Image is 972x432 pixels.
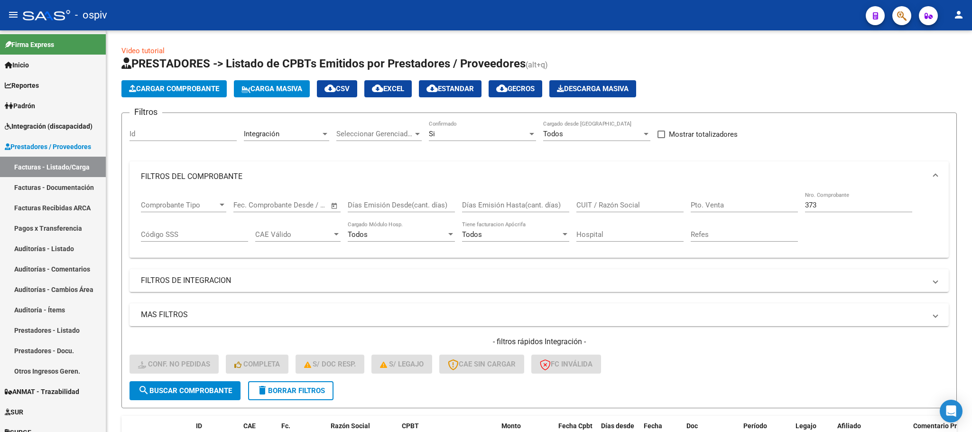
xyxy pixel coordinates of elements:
[130,105,162,119] h3: Filtros
[243,422,256,430] span: CAE
[5,60,29,70] span: Inicio
[141,171,926,182] mat-panel-title: FILTROS DEL COMPROBANTE
[130,355,219,374] button: Conf. no pedidas
[540,360,592,368] span: FC Inválida
[244,130,279,138] span: Integración
[669,129,738,140] span: Mostrar totalizadores
[371,355,432,374] button: S/ legajo
[549,80,636,97] app-download-masive: Descarga masiva de comprobantes (adjuntos)
[526,60,548,69] span: (alt+q)
[226,355,288,374] button: Completa
[130,161,949,192] mat-expansion-panel-header: FILTROS DEL COMPROBANTE
[121,47,165,55] a: Video tutorial
[234,360,280,368] span: Completa
[5,101,35,111] span: Padrón
[8,9,19,20] mat-icon: menu
[233,201,272,209] input: Fecha inicio
[248,381,333,400] button: Borrar Filtros
[324,83,336,94] mat-icon: cloud_download
[549,80,636,97] button: Descarga Masiva
[531,355,601,374] button: FC Inválida
[141,275,926,286] mat-panel-title: FILTROS DE INTEGRACION
[940,400,963,423] div: Open Intercom Messenger
[364,80,412,97] button: EXCEL
[448,360,516,368] span: CAE SIN CARGAR
[317,80,357,97] button: CSV
[496,83,508,94] mat-icon: cloud_download
[439,355,524,374] button: CAE SIN CARGAR
[426,83,438,94] mat-icon: cloud_download
[234,80,310,97] button: Carga Masiva
[141,201,218,209] span: Comprobante Tipo
[558,422,592,430] span: Fecha Cpbt
[331,422,370,430] span: Razón Social
[121,57,526,70] span: PRESTADORES -> Listado de CPBTs Emitidos por Prestadores / Proveedores
[796,422,816,430] span: Legajo
[5,386,79,397] span: ANMAT - Trazabilidad
[5,407,23,417] span: SUR
[75,5,107,26] span: - ospiv
[402,422,419,430] span: CPBT
[257,385,268,396] mat-icon: delete
[372,83,383,94] mat-icon: cloud_download
[501,422,521,430] span: Monto
[130,337,949,347] h4: - filtros rápidos Integración -
[130,269,949,292] mat-expansion-panel-header: FILTROS DE INTEGRACION
[324,85,350,93] span: CSV
[543,130,563,138] span: Todos
[5,80,39,91] span: Reportes
[196,422,202,430] span: ID
[348,230,368,239] span: Todos
[429,130,435,138] span: Si
[130,381,241,400] button: Buscar Comprobante
[5,141,91,152] span: Prestadores / Proveedores
[296,355,365,374] button: S/ Doc Resp.
[304,360,356,368] span: S/ Doc Resp.
[138,385,149,396] mat-icon: search
[129,85,219,93] span: Cargar Comprobante
[5,39,54,50] span: Firma Express
[5,121,93,131] span: Integración (discapacidad)
[280,201,326,209] input: Fecha fin
[257,386,325,395] span: Borrar Filtros
[489,80,542,97] button: Gecros
[496,85,535,93] span: Gecros
[241,85,302,93] span: Carga Masiva
[130,192,949,258] div: FILTROS DEL COMPROBANTE
[462,230,482,239] span: Todos
[336,130,413,138] span: Seleccionar Gerenciador
[380,360,424,368] span: S/ legajo
[138,360,210,368] span: Conf. no pedidas
[255,230,332,239] span: CAE Válido
[953,9,964,20] mat-icon: person
[557,85,629,93] span: Descarga Masiva
[372,85,404,93] span: EXCEL
[141,310,926,320] mat-panel-title: MAS FILTROS
[419,80,481,97] button: Estandar
[837,422,861,430] span: Afiliado
[121,80,227,97] button: Cargar Comprobante
[138,386,232,395] span: Buscar Comprobante
[329,200,340,211] button: Open calendar
[130,303,949,326] mat-expansion-panel-header: MAS FILTROS
[426,85,474,93] span: Estandar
